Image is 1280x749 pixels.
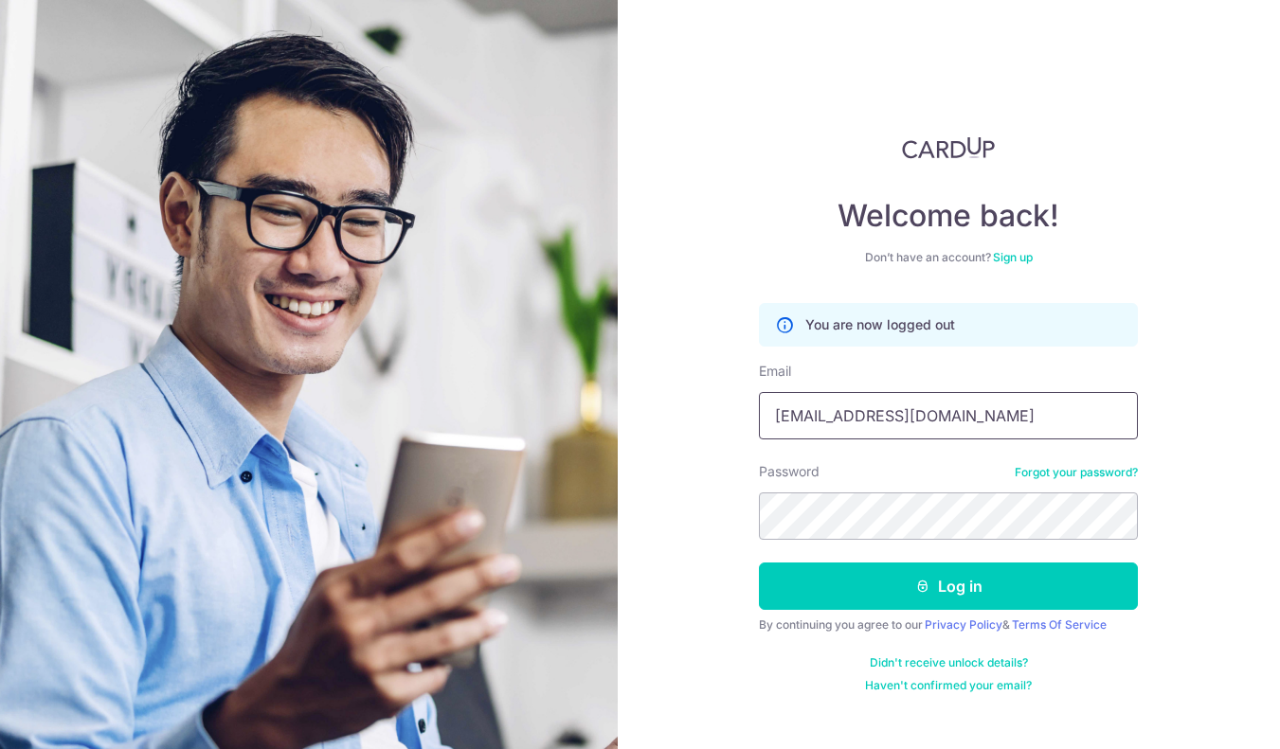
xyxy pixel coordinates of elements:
h4: Welcome back! [759,197,1138,235]
a: Privacy Policy [925,617,1002,632]
button: Log in [759,562,1138,610]
a: Sign up [993,250,1033,264]
a: Forgot your password? [1015,465,1138,480]
a: Didn't receive unlock details? [870,655,1028,670]
div: By continuing you agree to our & [759,617,1138,633]
div: Don’t have an account? [759,250,1138,265]
img: CardUp Logo [902,136,995,159]
label: Password [759,462,820,481]
p: You are now logged out [805,315,955,334]
input: Enter your Email [759,392,1138,439]
label: Email [759,362,791,381]
a: Terms Of Service [1012,617,1107,632]
a: Haven't confirmed your email? [865,678,1032,693]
